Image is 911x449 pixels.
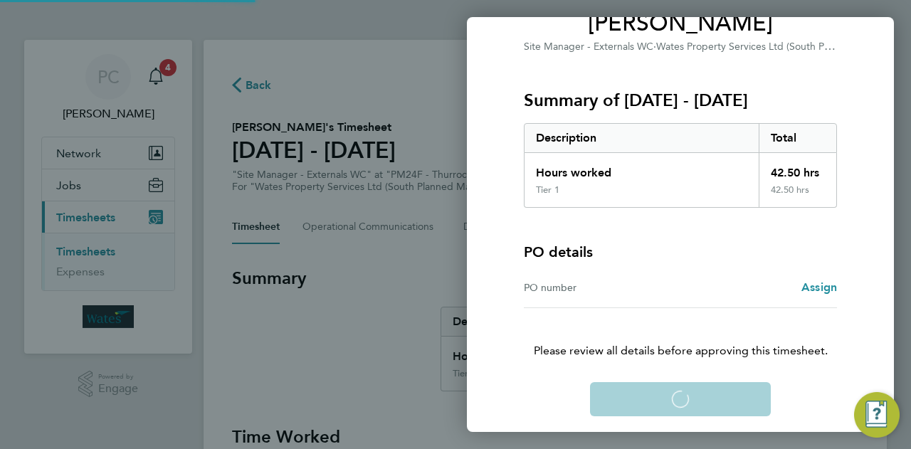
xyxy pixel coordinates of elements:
[801,280,837,294] span: Assign
[524,9,837,38] span: [PERSON_NAME]
[507,308,854,359] p: Please review all details before approving this timesheet.
[759,153,837,184] div: 42.50 hrs
[524,279,680,296] div: PO number
[536,184,559,196] div: Tier 1
[653,41,656,53] span: ·
[524,41,653,53] span: Site Manager - Externals WC
[759,184,837,207] div: 42.50 hrs
[524,89,837,112] h3: Summary of [DATE] - [DATE]
[854,392,900,438] button: Engage Resource Center
[524,242,593,262] h4: PO details
[801,279,837,296] a: Assign
[524,123,837,208] div: Summary of 20 - 26 Sep 2025
[525,153,759,184] div: Hours worked
[759,124,837,152] div: Total
[525,124,759,152] div: Description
